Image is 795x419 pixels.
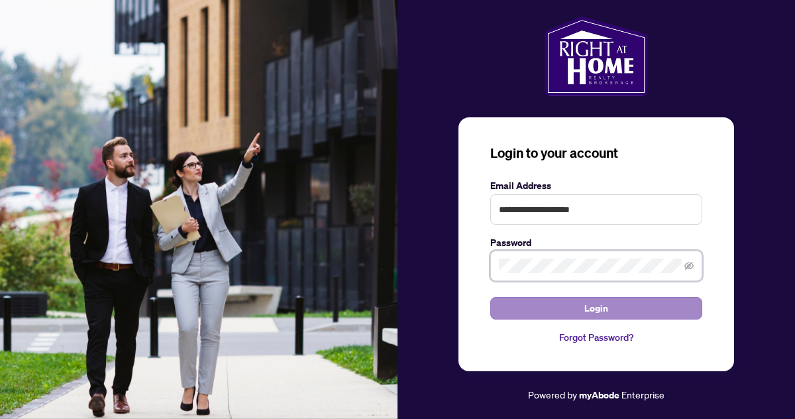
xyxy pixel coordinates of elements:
[490,297,702,320] button: Login
[490,178,702,193] label: Email Address
[545,17,647,96] img: ma-logo
[490,330,702,345] a: Forgot Password?
[584,298,608,319] span: Login
[579,388,619,402] a: myAbode
[528,389,577,400] span: Powered by
[490,235,702,250] label: Password
[490,144,702,162] h3: Login to your account
[621,389,664,400] span: Enterprise
[684,261,694,270] span: eye-invisible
